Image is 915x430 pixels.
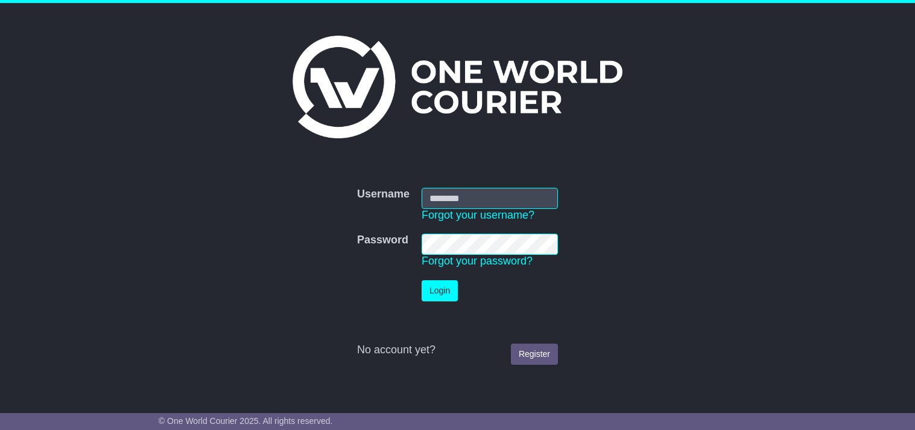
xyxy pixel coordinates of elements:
[159,416,333,426] span: © One World Courier 2025. All rights reserved.
[511,344,558,365] a: Register
[293,36,622,138] img: One World
[357,234,408,247] label: Password
[422,255,533,267] a: Forgot your password?
[422,209,534,221] a: Forgot your username?
[422,280,458,301] button: Login
[357,188,410,201] label: Username
[357,344,558,357] div: No account yet?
